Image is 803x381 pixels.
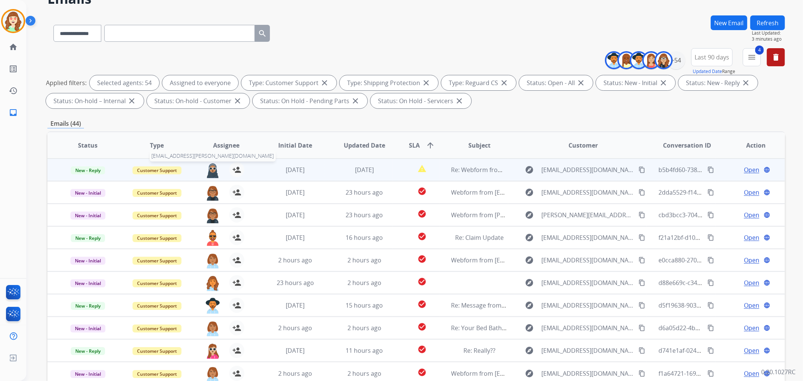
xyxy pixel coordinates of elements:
[763,347,770,354] mat-icon: language
[278,324,312,332] span: 2 hours ago
[711,15,747,30] button: New Email
[213,141,239,150] span: Assignee
[525,256,534,265] mat-icon: explore
[707,347,714,354] mat-icon: content_copy
[205,298,220,314] img: agent-avatar
[340,75,438,90] div: Type: Shipping Protection
[707,234,714,241] mat-icon: content_copy
[422,78,431,87] mat-icon: close
[70,279,105,287] span: New - Initial
[205,185,220,201] img: agent-avatar
[525,323,534,332] mat-icon: explore
[541,301,634,310] span: [EMAIL_ADDRESS][DOMAIN_NAME]
[659,324,776,332] span: d6a05d22-4b8d-4982-a1ea-dcbef7b8732d
[3,11,24,32] img: avatar
[744,369,759,378] span: Open
[707,212,714,218] mat-icon: content_copy
[451,256,622,264] span: Webform from [EMAIL_ADDRESS][DOMAIN_NAME] on [DATE]
[638,370,645,377] mat-icon: content_copy
[755,46,764,55] span: 4
[659,188,774,197] span: 2dda5529-f141-4494-b103-3160752e3623
[149,150,276,162] span: [EMAIL_ADDRESS][PERSON_NAME][DOMAIN_NAME]
[253,93,367,108] div: Status: On Hold - Pending Parts
[46,78,87,87] p: Applied filters:
[71,347,105,355] span: New - Reply
[232,165,241,174] mat-icon: person_add
[763,279,770,286] mat-icon: language
[417,255,427,264] mat-icon: check_circle
[286,346,305,355] span: [DATE]
[763,212,770,218] mat-icon: language
[468,141,491,150] span: Subject
[355,166,374,174] span: [DATE]
[576,78,585,87] mat-icon: close
[133,370,181,378] span: Customer Support
[455,233,504,242] span: Re: Claim Update
[541,233,634,242] span: [EMAIL_ADDRESS][DOMAIN_NAME]
[347,279,381,287] span: 2 hours ago
[417,368,427,377] mat-icon: check_circle
[744,233,759,242] span: Open
[417,300,427,309] mat-icon: check_circle
[286,166,305,174] span: [DATE]
[525,233,534,242] mat-icon: explore
[763,234,770,241] mat-icon: language
[707,279,714,286] mat-icon: content_copy
[525,301,534,310] mat-icon: explore
[525,278,534,287] mat-icon: explore
[232,188,241,197] mat-icon: person_add
[678,75,758,90] div: Status: New - Reply
[541,210,634,219] span: [PERSON_NAME][EMAIL_ADDRESS][DOMAIN_NAME]
[451,324,698,332] span: Re: Your Bed Bath & Beyond protection protection plan has been successfully canceled
[541,165,634,174] span: [EMAIL_ADDRESS][DOMAIN_NAME]
[70,212,105,219] span: New - Initial
[147,93,250,108] div: Status: On-hold - Customer
[541,346,634,355] span: [EMAIL_ADDRESS][DOMAIN_NAME]
[162,75,238,90] div: Assigned to everyone
[752,30,785,36] span: Last Updated:
[659,211,776,219] span: cbd3bcc3-7044-4a90-bbb3-2c03b1ae6743
[9,108,18,117] mat-icon: inbox
[9,43,18,52] mat-icon: home
[638,257,645,264] mat-icon: content_copy
[286,188,305,197] span: [DATE]
[278,369,312,378] span: 2 hours ago
[232,233,241,242] mat-icon: person_add
[133,279,181,287] span: Customer Support
[417,345,427,354] mat-icon: check_circle
[744,256,759,265] span: Open
[90,75,159,90] div: Selected agents: 54
[133,212,181,219] span: Customer Support
[638,234,645,241] mat-icon: content_copy
[205,253,220,268] img: agent-avatar
[346,188,383,197] span: 23 hours ago
[232,256,241,265] mat-icon: person_add
[417,322,427,331] mat-icon: check_circle
[320,78,329,87] mat-icon: close
[741,78,750,87] mat-icon: close
[541,369,634,378] span: [EMAIL_ADDRESS][DOMAIN_NAME]
[659,346,772,355] span: d741e1af-0242-4db9-ba77-6f166c5c27ca
[752,36,785,42] span: 3 minutes ago
[47,119,84,128] p: Emails (44)
[744,165,759,174] span: Open
[370,93,471,108] div: Status: On Hold - Servicers
[761,367,795,376] p: 0.20.1027RC
[150,141,164,150] span: Type
[70,257,105,265] span: New - Initial
[127,96,136,105] mat-icon: close
[519,75,593,90] div: Status: Open - All
[707,325,714,331] mat-icon: content_copy
[205,162,220,177] button: [EMAIL_ADDRESS][PERSON_NAME][DOMAIN_NAME]
[691,48,733,66] button: Last 90 days
[232,301,241,310] mat-icon: person_add
[747,53,756,62] mat-icon: menu
[763,166,770,173] mat-icon: language
[441,75,516,90] div: Type: Reguard CS
[763,257,770,264] mat-icon: language
[451,211,669,219] span: Webform from [PERSON_NAME][EMAIL_ADDRESS][DOMAIN_NAME] on [DATE]
[286,211,305,219] span: [DATE]
[455,96,464,105] mat-icon: close
[659,256,773,264] span: e0cca880-270d-4aaf-98ef-ddeb29d0e8a4
[638,166,645,173] mat-icon: content_copy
